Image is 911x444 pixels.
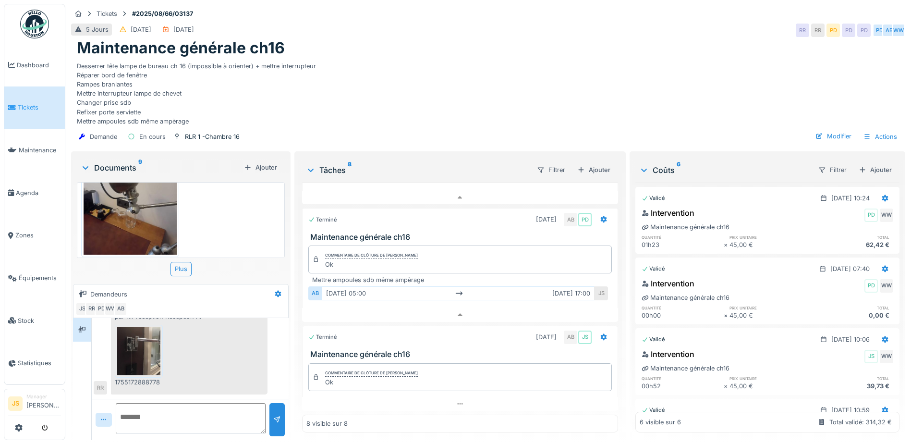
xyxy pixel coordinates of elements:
[880,350,893,363] div: WW
[812,130,855,143] div: Modifier
[578,331,592,344] div: JS
[811,24,825,37] div: RR
[128,9,197,18] strong: #2025/08/66/03137
[864,209,878,222] div: PD
[639,164,810,176] div: Coûts
[84,131,177,255] img: 22bci68opng09min4g7g1owu4d3k
[796,24,809,37] div: RR
[16,188,61,197] span: Agenda
[322,286,595,300] div: [DATE] 05:00 [DATE] 17:00
[642,406,665,414] div: Validé
[26,393,61,400] div: Manager
[4,172,65,214] a: Agenda
[94,381,107,395] div: RR
[15,231,61,240] span: Zones
[4,299,65,342] a: Stock
[642,364,729,373] div: Maintenance générale ch16
[814,163,851,177] div: Filtrer
[81,257,179,266] div: 17551723070418973330165168269631.jpg
[729,375,811,382] h6: prix unitaire
[642,240,723,249] div: 01h23
[642,222,729,232] div: Maintenance générale ch16
[812,305,893,311] h6: total
[642,194,665,202] div: Validé
[724,311,730,320] div: ×
[325,252,418,259] div: Commentaire de clôture de [PERSON_NAME]
[4,86,65,129] a: Tickets
[882,24,896,37] div: AB
[536,333,557,342] div: [DATE]
[724,382,730,391] div: ×
[348,164,352,176] sup: 8
[857,24,871,37] div: PD
[185,132,240,141] div: RLR 1 -Chambre 16
[642,311,723,320] div: 00h00
[573,163,614,176] div: Ajouter
[595,286,608,300] div: JS
[17,61,61,70] span: Dashboard
[85,302,98,316] div: RR
[842,24,855,37] div: PD
[564,331,577,344] div: AB
[90,132,117,141] div: Demande
[864,350,878,363] div: JS
[533,163,570,177] div: Filtrer
[831,335,870,344] div: [DATE] 10:06
[18,358,61,368] span: Statistiques
[812,234,893,240] h6: total
[114,302,127,316] div: AB
[830,264,870,273] div: [DATE] 07:40
[77,58,899,126] div: Desserrer tête lampe de bureau ch 16 (impossible à orienter) + mettre interrupteur Réparer bord d...
[18,316,61,325] span: Stock
[729,240,811,249] div: 45,00 €
[536,215,557,224] div: [DATE]
[642,207,694,219] div: Intervention
[640,418,681,427] div: 6 visible sur 6
[306,419,348,428] div: 8 visible sur 8
[8,393,61,416] a: JS Manager[PERSON_NAME]
[19,146,61,155] span: Maintenance
[77,39,285,57] h1: Maintenance générale ch16
[90,290,127,299] div: Demandeurs
[138,162,142,173] sup: 9
[139,132,166,141] div: En cours
[831,194,870,203] div: [DATE] 10:24
[8,396,23,411] li: JS
[4,129,65,172] a: Maintenance
[325,378,418,387] div: Ok
[892,24,905,37] div: WW
[4,44,65,86] a: Dashboard
[855,163,896,176] div: Ajouter
[729,382,811,391] div: 45,00 €
[4,214,65,257] a: Zones
[812,382,893,391] div: 39,73 €
[131,25,151,34] div: [DATE]
[310,350,614,359] h3: Maintenance générale ch16
[4,257,65,299] a: Équipements
[19,273,61,283] span: Équipements
[308,333,337,341] div: Terminé
[642,293,729,302] div: Maintenance générale ch16
[308,216,337,224] div: Terminé
[308,286,322,300] div: AB
[724,240,730,249] div: ×
[312,275,612,284] div: Mettre ampoules sdb même ampèrage
[564,213,577,226] div: AB
[812,311,893,320] div: 0,00 €
[829,418,892,427] div: Total validé: 314,32 €
[310,233,614,242] h3: Maintenance générale ch16
[86,25,109,34] div: 5 Jours
[880,209,893,222] div: WW
[18,103,61,112] span: Tickets
[864,279,878,293] div: PD
[729,234,811,240] h6: prix unitaire
[117,327,160,375] img: x9b1tazasynvlzey8stbd6zhm7yn
[81,162,240,173] div: Documents
[642,335,665,344] div: Validé
[677,164,680,176] sup: 6
[642,265,665,273] div: Validé
[325,260,418,269] div: Ok
[95,302,108,316] div: PD
[642,382,723,391] div: 00h52
[306,164,529,176] div: Tâches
